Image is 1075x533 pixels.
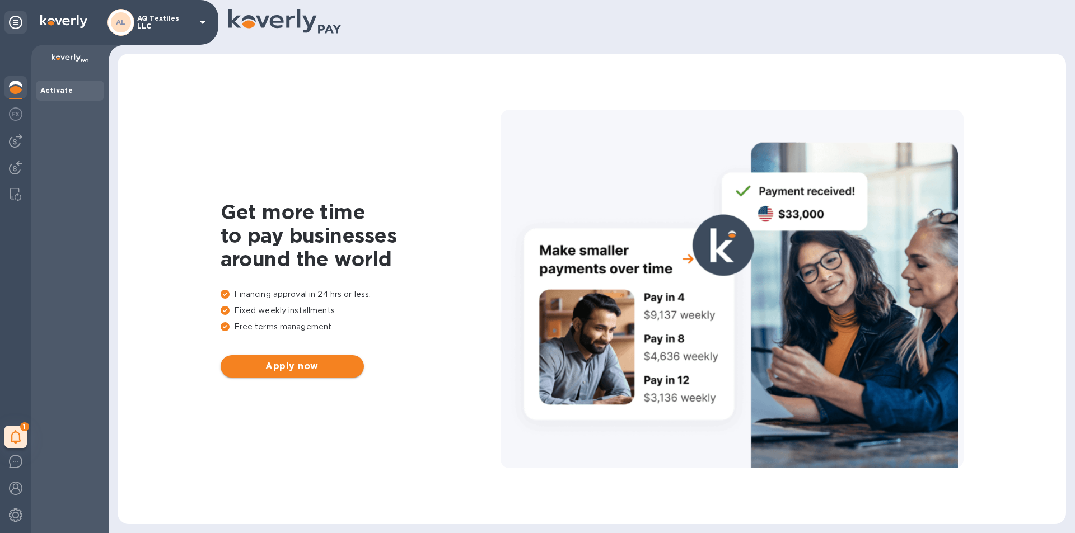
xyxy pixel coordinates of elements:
button: Apply now [221,355,364,378]
img: Logo [40,15,87,28]
img: Foreign exchange [9,107,22,121]
b: Activate [40,86,73,95]
p: Financing approval in 24 hrs or less. [221,289,501,300]
span: 1 [20,422,29,431]
p: Fixed weekly installments. [221,305,501,317]
p: AQ Textiles LLC [137,15,193,30]
div: Unpin categories [4,11,27,34]
span: Apply now [230,360,355,373]
b: AL [116,18,126,26]
h1: Get more time to pay businesses around the world [221,200,501,271]
p: Free terms management. [221,321,501,333]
